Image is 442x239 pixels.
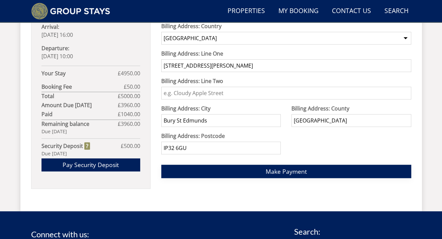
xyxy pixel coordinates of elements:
div: Due [DATE] [41,150,140,157]
span: £ [118,101,140,109]
input: e.g. Two Many House [161,59,411,72]
strong: Total [41,92,118,100]
label: Billing Address: Postcode [161,132,281,140]
strong: Departure: [41,45,69,52]
span: 5000.00 [121,92,140,100]
strong: Remaining balance [41,120,118,128]
span: £ [118,92,140,100]
img: Group Stays [31,3,110,19]
div: Due [DATE] [41,128,140,135]
input: e.g. Yeovil [161,114,281,127]
span: 1040.00 [121,110,140,118]
button: Make Payment [161,165,411,178]
strong: Your Stay [41,69,118,77]
a: Pay Security Deposit [41,158,140,171]
span: £ [124,83,140,91]
span: £ [121,142,140,150]
input: e.g. Cloudy Apple Street [161,87,411,99]
input: e.g. Somerset [291,114,411,127]
strong: Amount Due [DATE] [41,101,118,109]
label: Billing Address: Line One [161,50,411,58]
p: [DATE] 16:00 [41,23,140,39]
a: My Booking [276,4,321,19]
a: Properties [225,4,268,19]
strong: Paid [41,110,118,118]
h3: Search: [294,227,411,236]
input: e.g. BA22 8WA [161,142,281,154]
span: 4950.00 [121,70,140,77]
label: Billing Address: County [291,104,411,112]
span: 500.00 [124,142,140,150]
span: £ [118,69,140,77]
p: [DATE] 10:00 [41,44,140,60]
span: 50.00 [127,83,140,90]
span: £ [118,120,140,128]
span: £ [118,110,140,118]
span: 3960.00 [121,101,140,109]
strong: Arrival: [41,23,59,30]
label: Billing Address: City [161,104,281,112]
span: Make Payment [266,167,307,175]
strong: Booking Fee [41,83,124,91]
label: Billing Address: Country [161,22,411,30]
h3: Connect with us: [31,230,89,239]
label: Billing Address: Line Two [161,77,411,85]
a: Contact Us [329,4,374,19]
strong: Security Deposit [41,142,90,150]
span: 3960.00 [121,120,140,128]
a: Search [382,4,411,19]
